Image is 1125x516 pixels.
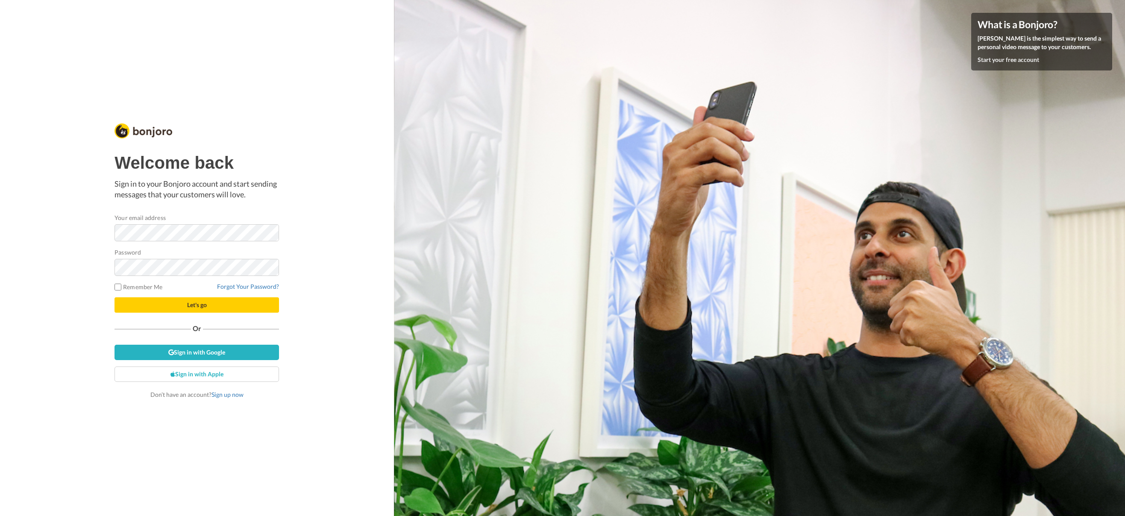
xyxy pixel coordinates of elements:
[217,283,279,290] a: Forgot Your Password?
[187,301,207,308] span: Let's go
[115,297,279,313] button: Let's go
[211,391,244,398] a: Sign up now
[978,19,1106,30] h4: What is a Bonjoro?
[115,213,165,222] label: Your email address
[150,391,244,398] span: Don’t have an account?
[115,282,162,291] label: Remember Me
[115,284,121,290] input: Remember Me
[115,248,141,257] label: Password
[978,34,1106,51] p: [PERSON_NAME] is the simplest way to send a personal video message to your customers.
[191,325,203,331] span: Or
[115,366,279,382] a: Sign in with Apple
[115,179,279,200] p: Sign in to your Bonjoro account and start sending messages that your customers will love.
[115,153,279,172] h1: Welcome back
[978,56,1039,63] a: Start your free account
[115,345,279,360] a: Sign in with Google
